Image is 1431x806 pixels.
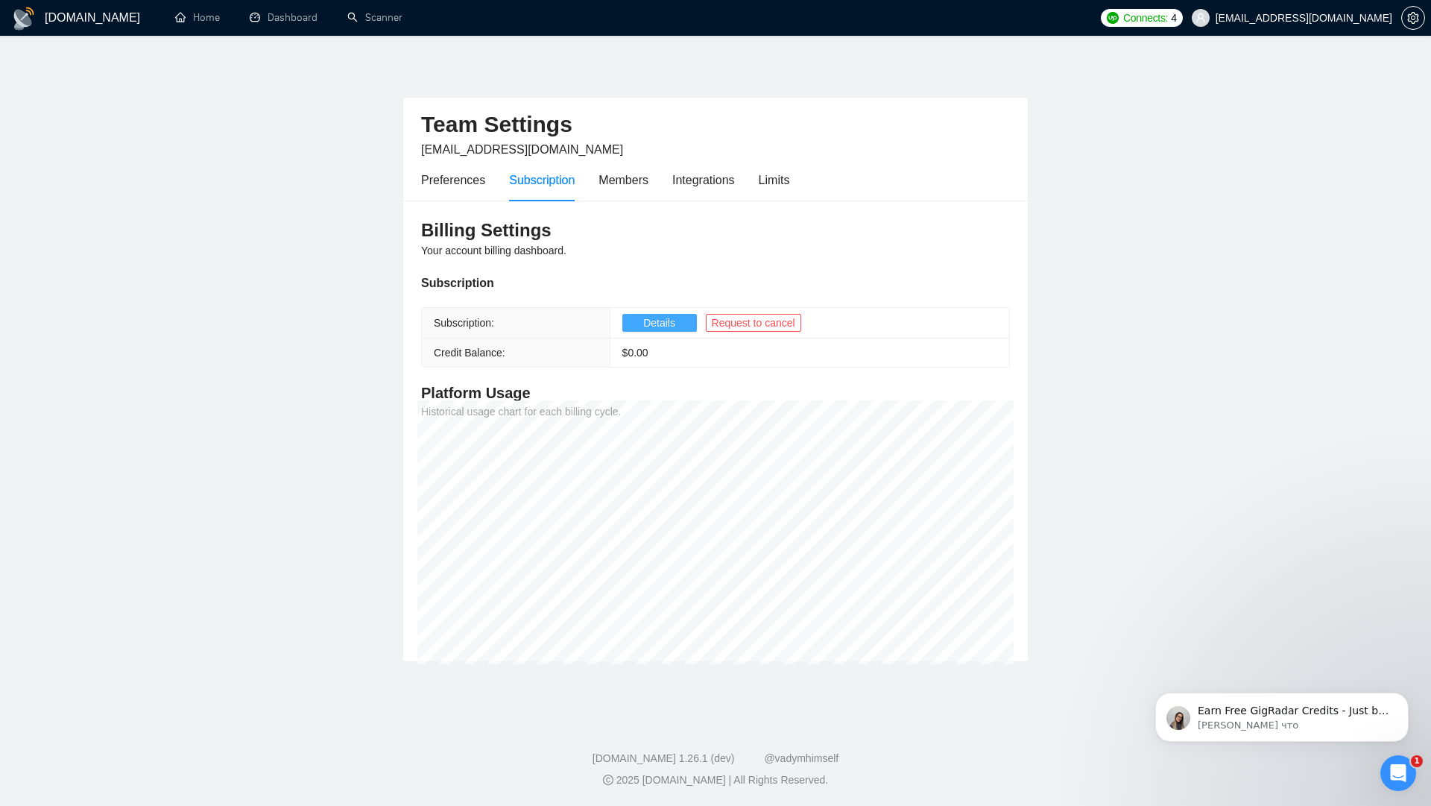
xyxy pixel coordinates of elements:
[1171,10,1177,26] span: 4
[175,11,220,24] a: homeHome
[1401,12,1425,24] a: setting
[434,347,505,359] span: Credit Balance:
[509,171,575,189] div: Subscription
[603,775,613,785] span: copyright
[421,245,566,256] span: Your account billing dashboard.
[421,274,1010,292] div: Subscription
[712,315,795,331] span: Request to cancel
[1123,10,1168,26] span: Connects:
[706,314,801,332] button: Request to cancel
[598,171,648,189] div: Members
[1107,12,1119,24] img: upwork-logo.png
[1195,13,1206,23] span: user
[1411,755,1423,767] span: 1
[1133,661,1431,766] iframe: Intercom notifications сообщение
[421,110,1010,140] h2: Team Settings
[434,317,494,329] span: Subscription:
[622,314,697,332] button: Details
[764,752,838,764] a: @vadymhimself
[1402,12,1424,24] span: setting
[421,143,623,156] span: [EMAIL_ADDRESS][DOMAIN_NAME]
[421,171,485,189] div: Preferences
[250,11,318,24] a: dashboardDashboard
[1380,755,1416,791] iframe: Intercom live chat
[65,57,257,71] p: Message from Mariia, sent Только что
[65,43,257,411] span: Earn Free GigRadar Credits - Just by Sharing Your Story! 💬 Want more credits for sending proposal...
[347,11,402,24] a: searchScanner
[622,347,648,359] span: $ 0.00
[12,772,1419,788] div: 2025 [DOMAIN_NAME] | All Rights Reserved.
[593,752,735,764] a: [DOMAIN_NAME] 1.26.1 (dev)
[643,315,675,331] span: Details
[421,218,1010,242] h3: Billing Settings
[759,171,790,189] div: Limits
[421,382,1010,403] h4: Platform Usage
[12,7,36,31] img: logo
[672,171,735,189] div: Integrations
[1401,6,1425,30] button: setting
